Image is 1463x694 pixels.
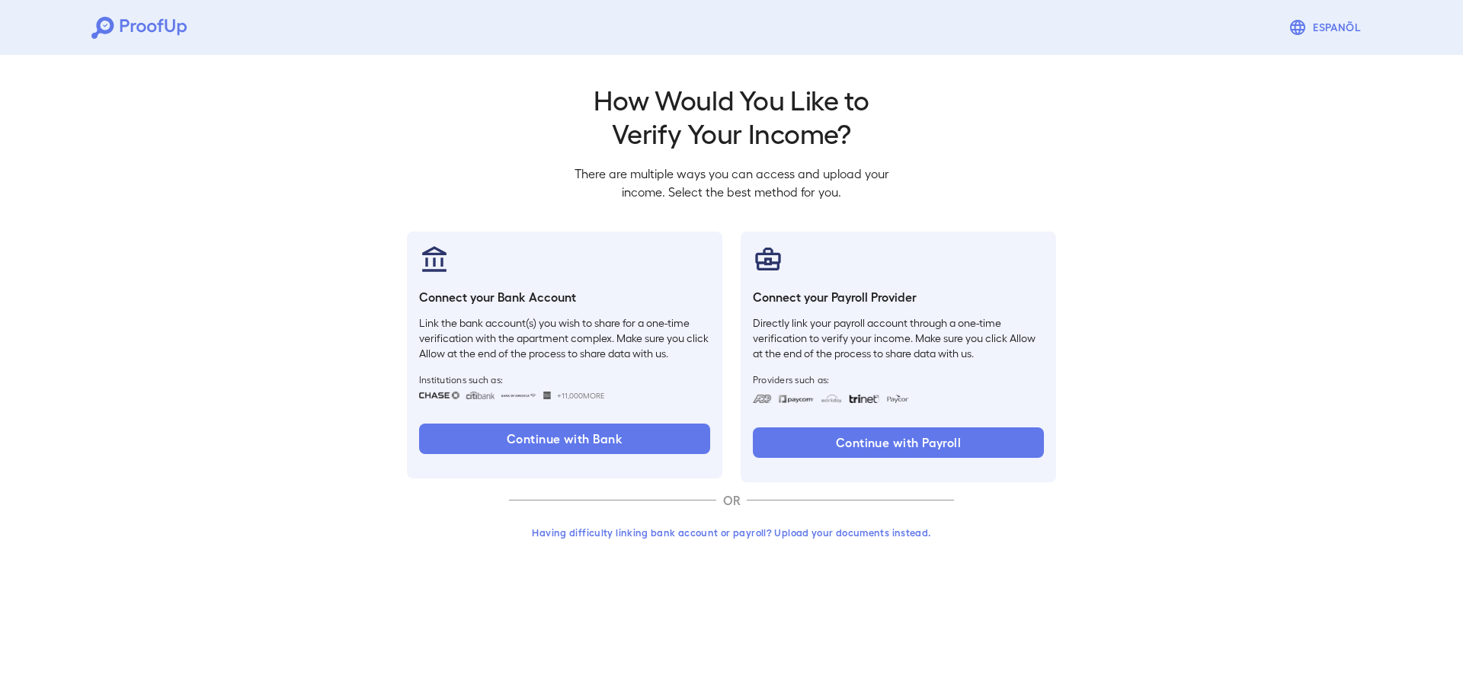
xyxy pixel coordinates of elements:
button: Having difficulty linking bank account or payroll? Upload your documents instead. [509,519,954,546]
h6: Connect your Bank Account [419,288,710,306]
h2: How Would You Like to Verify Your Income? [562,82,901,149]
img: citibank.svg [466,392,495,399]
img: trinet.svg [849,395,879,403]
p: There are multiple ways you can access and upload your income. Select the best method for you. [562,165,901,201]
span: Providers such as: [753,373,1044,385]
span: +11,000 More [557,389,604,401]
p: Link the bank account(s) you wish to share for a one-time verification with the apartment complex... [419,315,710,361]
img: chase.svg [419,392,459,399]
span: Institutions such as: [419,373,710,385]
img: paycom.svg [778,395,815,403]
p: OR [716,491,747,510]
h6: Connect your Payroll Provider [753,288,1044,306]
button: Espanõl [1282,12,1372,43]
button: Continue with Payroll [753,427,1044,458]
img: payrollProvider.svg [753,244,783,274]
img: bankOfAmerica.svg [501,392,537,399]
button: Continue with Bank [419,424,710,454]
img: paycon.svg [885,395,909,403]
img: bankAccount.svg [419,244,450,274]
img: workday.svg [821,395,843,403]
img: wellsfargo.svg [543,392,552,399]
img: adp.svg [753,395,772,403]
p: Directly link your payroll account through a one-time verification to verify your income. Make su... [753,315,1044,361]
